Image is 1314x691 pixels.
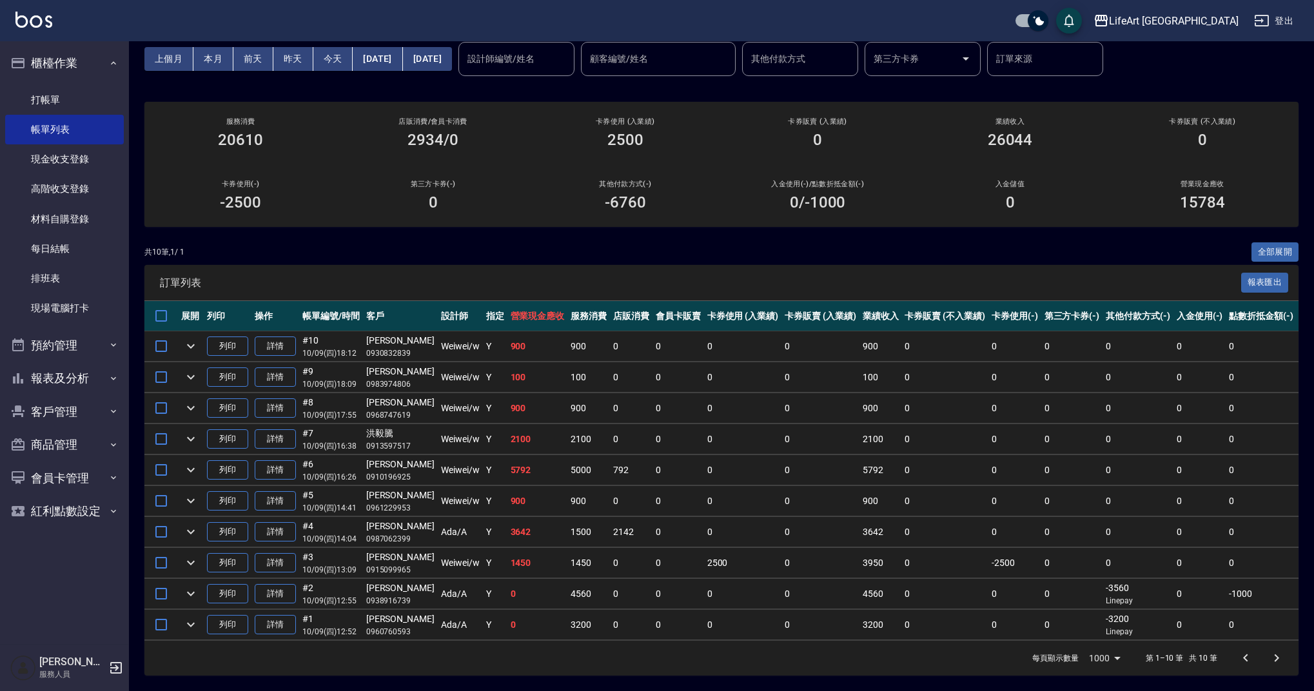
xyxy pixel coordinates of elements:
a: 現場電腦打卡 [5,293,124,323]
button: expand row [181,367,201,387]
th: 卡券販賣 (入業績) [781,301,859,331]
button: 列印 [207,584,248,604]
h2: 卡券販賣 (不入業績) [1122,117,1283,126]
td: 0 [610,548,652,578]
td: -3200 [1103,610,1173,640]
a: 詳情 [255,367,296,387]
a: 詳情 [255,491,296,511]
td: 0 [1226,517,1297,547]
h2: 卡券販賣 (入業績) [737,117,898,126]
div: [PERSON_NAME] [366,458,435,471]
td: 0 [781,610,859,640]
button: save [1056,8,1082,34]
h3: -2500 [220,193,261,211]
h2: 入金儲值 [929,180,1090,188]
td: 0 [610,486,652,516]
h3: 0 [1198,131,1207,149]
p: 0983974806 [366,378,435,390]
td: Weiwei /w [438,393,483,423]
p: 0938916739 [366,595,435,607]
td: Y [483,548,507,578]
button: 預約管理 [5,329,124,362]
a: 報表匯出 [1241,276,1289,288]
td: 0 [652,331,704,362]
th: 操作 [251,301,299,331]
h2: 卡券使用 (入業績) [545,117,706,126]
td: 0 [610,362,652,393]
td: 900 [567,393,610,423]
th: 服務消費 [567,301,610,331]
td: 0 [1041,424,1103,454]
td: Weiwei /w [438,331,483,362]
button: 櫃檯作業 [5,46,124,80]
h3: 0 [429,193,438,211]
th: 卡券販賣 (不入業績) [901,301,988,331]
h2: 入金使用(-) /點數折抵金額(-) [737,180,898,188]
div: [PERSON_NAME] [366,365,435,378]
td: 0 [1041,610,1103,640]
td: #5 [299,486,363,516]
td: 0 [610,579,652,609]
a: 高階收支登錄 [5,174,124,204]
td: Y [483,610,507,640]
p: 10/09 (四) 14:41 [302,502,360,514]
td: 5792 [507,455,568,485]
div: [PERSON_NAME] [366,520,435,533]
p: 0910196925 [366,471,435,483]
h2: 營業現金應收 [1122,180,1283,188]
td: 2100 [507,424,568,454]
td: #4 [299,517,363,547]
td: Y [483,424,507,454]
td: 100 [567,362,610,393]
th: 展開 [178,301,204,331]
h3: 0 [1006,193,1015,211]
td: 0 [1041,548,1103,578]
a: 現金收支登錄 [5,144,124,174]
a: 詳情 [255,522,296,542]
td: 0 [610,331,652,362]
td: 0 [901,579,988,609]
td: 0 [1173,393,1226,423]
th: 業績收入 [859,301,902,331]
td: 0 [901,455,988,485]
div: 1000 [1084,641,1125,676]
td: 792 [610,455,652,485]
td: 0 [610,610,652,640]
button: 列印 [207,367,248,387]
td: 2500 [704,548,782,578]
td: 0 [1041,331,1103,362]
td: Weiwei /w [438,486,483,516]
div: [PERSON_NAME] [366,550,435,564]
td: 0 [1041,517,1103,547]
a: 帳單列表 [5,115,124,144]
td: 0 [988,362,1041,393]
div: [PERSON_NAME] [366,581,435,595]
button: 列印 [207,429,248,449]
p: 10/09 (四) 18:09 [302,378,360,390]
td: 0 [781,393,859,423]
a: 詳情 [255,429,296,449]
td: 0 [704,331,782,362]
td: 0 [901,362,988,393]
td: 0 [1103,424,1173,454]
button: 昨天 [273,47,313,71]
td: 0 [781,517,859,547]
p: 共 10 筆, 1 / 1 [144,246,184,258]
td: 0 [704,424,782,454]
td: -3560 [1103,579,1173,609]
button: LifeArt [GEOGRAPHIC_DATA] [1088,8,1244,34]
td: 900 [859,393,902,423]
td: 5000 [567,455,610,485]
button: expand row [181,553,201,572]
h3: 2500 [607,131,643,149]
th: 帳單編號/時間 [299,301,363,331]
td: #9 [299,362,363,393]
button: 本月 [193,47,233,71]
p: 0961229953 [366,502,435,514]
button: 全部展開 [1251,242,1299,262]
td: 0 [652,610,704,640]
td: 0 [1041,579,1103,609]
td: 0 [988,424,1041,454]
a: 打帳單 [5,85,124,115]
td: 900 [567,331,610,362]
